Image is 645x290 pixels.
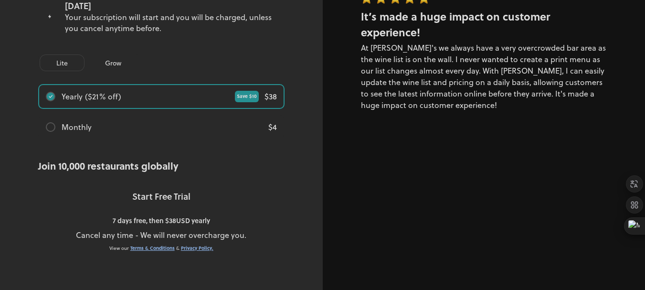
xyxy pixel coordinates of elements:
button: Start Free Trial [38,184,285,208]
div: View our & [38,245,285,252]
div: It’s made a huge impact on customer experience! [361,9,607,40]
div: Save $ 10 [235,91,259,102]
div: lite [40,55,84,71]
div: Your subscription will start and you will be charged, unless you cancel anytime before. [65,12,285,34]
div: Join 10,000 restaurants globally [38,159,285,173]
div: $ 38 [264,91,277,102]
div: At [PERSON_NAME]'s we always have a very overcrowded bar area as the wine list is on the wall. I ... [361,42,607,111]
div: Start Free Trial [132,189,190,204]
a: Privacy Policy. [181,245,213,251]
div: $ 4 [268,121,277,133]
div: ($ 21 % off) [85,91,121,102]
div: grow [89,55,137,71]
div: 7 days free, then $ 38 USD yearly [38,215,285,226]
div: Yearly [62,91,83,102]
a: Terms & Conditions [130,245,175,251]
div: Cancel any time - We will never overcharge you. [38,229,285,241]
div: Monthly [62,121,92,133]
